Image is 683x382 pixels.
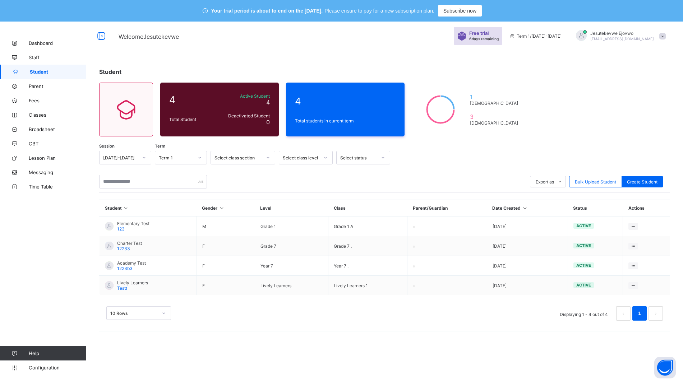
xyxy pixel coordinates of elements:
span: Term [155,144,165,149]
span: Academy Test [117,260,146,266]
td: Grade 1 [255,216,328,236]
td: [DATE] [487,236,568,256]
span: Help [29,350,86,356]
span: Export as [536,179,554,185]
span: Lesson Plan [29,155,86,161]
span: 6 days remaining [469,37,499,41]
td: Grade 7 [255,236,328,256]
td: Lively Learners [255,276,328,295]
span: 1 [470,93,521,101]
span: Subscribe now [443,8,476,14]
img: sticker-purple.71386a28dfed39d6af7621340158ba97.svg [457,32,466,41]
th: Status [568,200,623,216]
span: Staff [29,55,86,60]
span: Classes [29,112,86,118]
span: 1223b3 [117,266,133,271]
span: 4 [169,94,215,105]
td: Lively Learners 1 [328,276,407,295]
span: session/term information [509,33,562,39]
span: Testt [117,285,127,291]
span: 4 [295,95,396,107]
li: 下一页 [649,306,663,321]
a: 1 [636,309,643,318]
div: Term 1 [159,155,194,160]
button: next page [649,306,663,321]
span: Free trial [469,31,495,36]
span: 12233 [117,246,130,251]
li: Displaying 1 - 4 out of 4 [554,306,613,321]
span: Welcome Jesutekevwe [119,33,179,40]
span: active [576,283,591,288]
span: Fees [29,98,86,103]
td: Year 7 . [328,256,407,276]
span: 123 [117,226,125,232]
td: [DATE] [487,276,568,295]
span: Session [99,144,115,149]
span: active [576,263,591,268]
button: prev page [616,306,631,321]
th: Parent/Guardian [407,200,487,216]
th: Date Created [487,200,568,216]
div: 10 Rows [110,311,158,316]
span: Create Student [627,179,657,185]
span: Charter Test [117,241,142,246]
span: Messaging [29,169,86,175]
td: F [197,276,255,295]
span: Total students in current term [295,118,396,124]
i: Sort in Ascending Order [218,205,225,211]
span: Broadsheet [29,126,86,132]
td: F [197,256,255,276]
span: 4 [266,99,270,106]
th: Class [328,200,407,216]
li: 1 [632,306,647,321]
span: Active Student [219,93,270,99]
span: Your trial period is about to end on the [DATE]. [211,8,323,14]
div: Select status [340,155,377,160]
li: 上一页 [616,306,631,321]
button: Open asap [654,357,676,378]
div: Total Student [167,115,217,124]
span: Bulk Upload Student [575,179,616,185]
span: Time Table [29,184,86,190]
span: Configuration [29,365,86,371]
i: Sort in Ascending Order [522,205,528,211]
span: Student [99,68,121,75]
div: Select class section [214,155,262,160]
th: Level [255,200,328,216]
th: Actions [623,200,670,216]
span: Student [30,69,86,75]
span: active [576,243,591,248]
td: Grade 7 . [328,236,407,256]
th: Gender [197,200,255,216]
span: CBT [29,141,86,146]
span: active [576,223,591,228]
i: Sort in Ascending Order [123,205,129,211]
span: [DEMOGRAPHIC_DATA] [470,101,521,106]
span: 0 [266,118,270,126]
td: F [197,236,255,256]
td: [DATE] [487,216,568,236]
td: Grade 1 A [328,216,407,236]
span: Dashboard [29,40,86,46]
span: Jesutekevwe Ejovwo [590,31,654,36]
span: Parent [29,83,86,89]
span: [DEMOGRAPHIC_DATA] [470,120,521,126]
th: Student [100,200,197,216]
span: Elementary Test [117,221,149,226]
span: Please ensure to pay for a new subscription plan. [324,8,434,14]
div: JesutekevweEjovwo [569,30,669,42]
span: Lively Learners [117,280,148,285]
td: Year 7 [255,256,328,276]
span: Deactivated Student [219,113,270,118]
span: 3 [470,113,521,120]
div: Select class level [283,155,319,160]
span: [EMAIL_ADDRESS][DOMAIN_NAME] [590,37,654,41]
td: M [197,216,255,236]
div: [DATE]-[DATE] [103,155,138,160]
td: [DATE] [487,256,568,276]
